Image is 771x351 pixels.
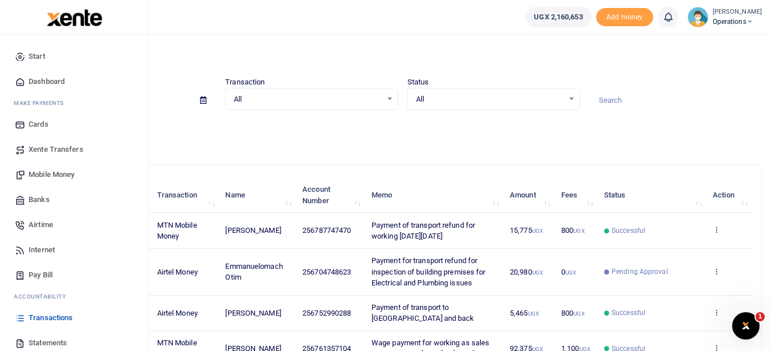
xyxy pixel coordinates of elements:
span: 5,465 [510,309,539,317]
span: Payment for transport refund for inspection of building premises for Electrical and Plumbing issues [371,256,486,287]
span: 256752990288 [302,309,351,317]
span: All [416,94,564,105]
small: UGX [532,228,543,234]
a: Airtime [9,212,139,237]
a: Add money [596,12,653,21]
a: Dashboard [9,69,139,94]
th: Action: activate to sort column ascending [706,177,752,213]
span: [PERSON_NAME] [225,309,281,317]
span: Airtel Money [157,309,198,317]
small: [PERSON_NAME] [713,7,762,17]
th: Name: activate to sort column ascending [219,177,296,213]
span: All [234,94,381,105]
span: [PERSON_NAME] [225,226,281,235]
span: Internet [29,244,55,256]
li: Toup your wallet [596,8,653,27]
span: 15,775 [510,226,543,235]
span: countability [22,292,66,301]
th: Fees: activate to sort column ascending [555,177,598,213]
span: Payment of transport refund for working [DATE][DATE] [371,221,475,241]
a: logo-small logo-large logo-large [46,13,102,21]
th: Memo: activate to sort column ascending [365,177,504,213]
small: UGX [532,269,543,276]
span: Payment of transport to [GEOGRAPHIC_DATA] and back [371,303,474,323]
a: Start [9,44,139,69]
span: Start [29,51,45,62]
img: logo-large [47,9,102,26]
span: Successful [612,308,645,318]
span: 256787747470 [302,226,351,235]
li: Wallet ballance [521,7,596,27]
input: Search [589,91,762,110]
span: Pending Approval [612,267,668,277]
th: Transaction: activate to sort column ascending [150,177,219,213]
span: Dashboard [29,76,65,87]
span: 20,980 [510,268,543,276]
span: Emmanuelomach Otim [225,262,282,282]
a: Xente Transfers [9,137,139,162]
label: Status [408,76,429,88]
span: Mobile Money [29,169,74,180]
span: Statements [29,337,67,349]
span: ake Payments [19,99,64,107]
a: Pay Bill [9,263,139,288]
th: Amount: activate to sort column ascending [504,177,555,213]
a: UGX 2,160,653 [525,7,591,27]
span: Pay Bill [29,269,53,281]
span: Transactions [29,312,73,324]
span: Xente Transfers [29,144,83,155]
p: Download [43,124,762,136]
span: 1 [756,312,765,321]
a: Mobile Money [9,162,139,187]
h4: Transactions [43,49,762,62]
small: UGX [573,310,584,317]
a: Internet [9,237,139,263]
small: UGX [528,310,539,317]
span: Banks [29,194,50,205]
span: Successful [612,225,645,236]
small: UGX [573,228,584,234]
a: profile-user [PERSON_NAME] Operations [688,7,762,27]
li: Ac [9,288,139,305]
span: Cards [29,119,49,130]
span: 256704748623 [302,268,351,276]
span: Airtel Money [157,268,198,276]
span: 0 [561,268,576,276]
th: Status: activate to sort column ascending [598,177,706,213]
span: Airtime [29,219,53,231]
span: 800 [561,226,585,235]
li: M [9,94,139,112]
a: Transactions [9,305,139,330]
small: UGX [565,269,576,276]
iframe: Intercom live chat [732,312,760,340]
a: Cards [9,112,139,137]
span: 800 [561,309,585,317]
a: Banks [9,187,139,212]
img: profile-user [688,7,708,27]
span: UGX 2,160,653 [534,11,582,23]
label: Transaction [225,76,265,88]
span: MTN Mobile Money [157,221,197,241]
th: Account Number: activate to sort column ascending [296,177,365,213]
span: Operations [713,17,762,27]
span: Add money [596,8,653,27]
